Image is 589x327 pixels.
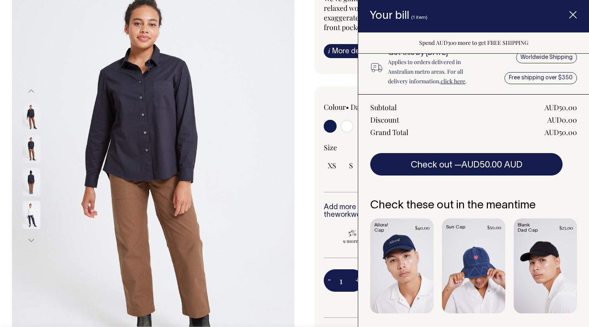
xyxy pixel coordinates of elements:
img: dark-navy [22,168,40,196]
a: workwear [335,212,367,218]
div: AUD50.00 [545,103,577,112]
input: S [345,158,357,173]
input: XS [324,158,340,173]
span: (1 item) [411,15,428,20]
div: Size [324,143,552,152]
span: XS [328,161,336,170]
h6: Check these out in the meantime [370,200,577,212]
h6: Get this by [DATE] [388,49,483,57]
div: Colour [324,102,415,112]
span: i [328,46,330,55]
a: iMore details [324,44,378,58]
input: 5% OFF 9 more to apply [324,226,396,246]
p: Applies to orders delivered in Australian metro areas. For all delivery information, . [388,57,483,86]
div: Discount [370,115,399,125]
img: dark-navy [22,103,40,131]
button: Previous [25,82,37,100]
span: 5% OFF [328,228,392,238]
span: 9 more to apply [328,238,392,244]
button: - [324,272,335,289]
div: Subtotal [370,103,397,112]
div: Grand Total [370,127,408,137]
button: Check out —AUD50.00 AUD [370,153,563,176]
label: Dark Navy [351,102,384,112]
div: AUD50.00 [545,127,577,137]
h6: Add more of this item or any other pieces from the collection to save [324,204,552,220]
div: AUD0.00 [547,115,577,125]
button: Next [25,232,37,250]
span: AUD50.00 AUD [461,161,522,169]
img: off-white [22,201,40,229]
button: + [351,272,364,289]
span: S [349,161,353,170]
a: click here [441,77,465,85]
span: • [346,102,349,112]
img: dark-navy [22,135,40,163]
span: Spend AUD300 more to get FREE SHIPPING [419,39,528,46]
